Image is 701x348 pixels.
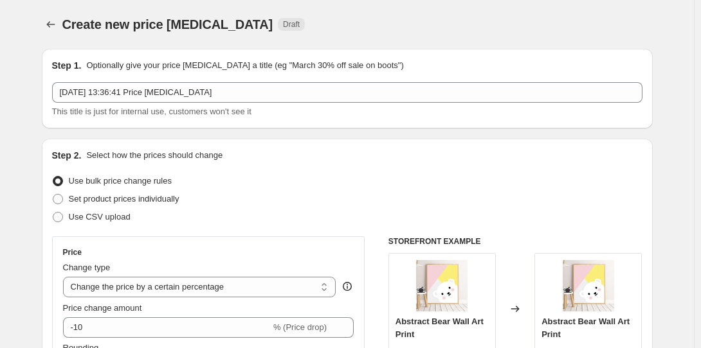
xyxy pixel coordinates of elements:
[416,260,468,311] img: AB101_1_80x.jpg
[396,317,484,339] span: Abstract Bear Wall Art Print
[69,212,131,222] span: Use CSV upload
[63,303,142,313] span: Price change amount
[52,149,82,162] h2: Step 2.
[542,317,630,339] span: Abstract Bear Wall Art Print
[63,317,271,338] input: -15
[52,107,251,116] span: This title is just for internal use, customers won't see it
[388,236,642,247] h6: STOREFRONT EXAMPLE
[341,280,354,293] div: help
[86,149,223,162] p: Select how the prices should change
[62,17,273,31] span: Create new price [MEDICAL_DATA]
[63,263,111,272] span: Change type
[52,59,82,72] h2: Step 1.
[42,15,60,33] button: Price change jobs
[63,247,82,257] h3: Price
[273,322,327,332] span: % (Price drop)
[283,19,300,30] span: Draft
[69,176,172,186] span: Use bulk price change rules
[86,59,403,72] p: Optionally give your price [MEDICAL_DATA] a title (eg "March 30% off sale on boots")
[563,260,614,311] img: AB101_1_80x.jpg
[52,82,642,103] input: 30% off holiday sale
[69,194,179,204] span: Set product prices individually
